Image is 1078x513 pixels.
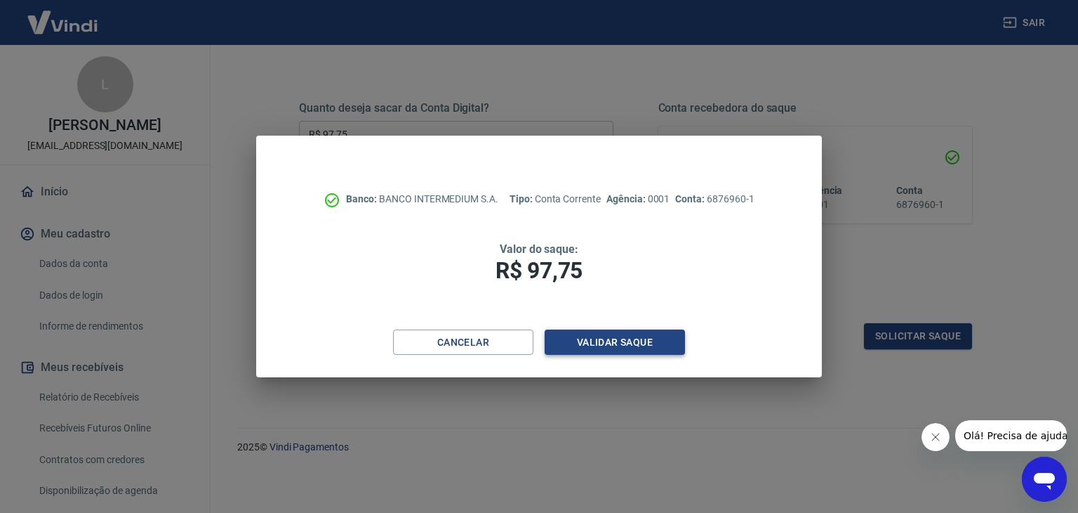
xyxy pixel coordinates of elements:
[346,192,498,207] p: BANCO INTERMEDIUM S.A.
[675,192,754,207] p: 6876960-1
[346,193,379,204] span: Banco:
[510,193,535,204] span: Tipo:
[606,192,670,207] p: 0001
[606,193,648,204] span: Agência:
[8,10,118,21] span: Olá! Precisa de ajuda?
[500,242,578,256] span: Valor do saque:
[393,330,533,356] button: Cancelar
[675,193,707,204] span: Conta:
[1022,457,1067,502] iframe: Botão para abrir a janela de mensagens
[955,420,1067,451] iframe: Mensagem da empresa
[495,257,583,284] span: R$ 97,75
[510,192,601,207] p: Conta Corrente
[545,330,685,356] button: Validar saque
[921,423,950,451] iframe: Fechar mensagem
